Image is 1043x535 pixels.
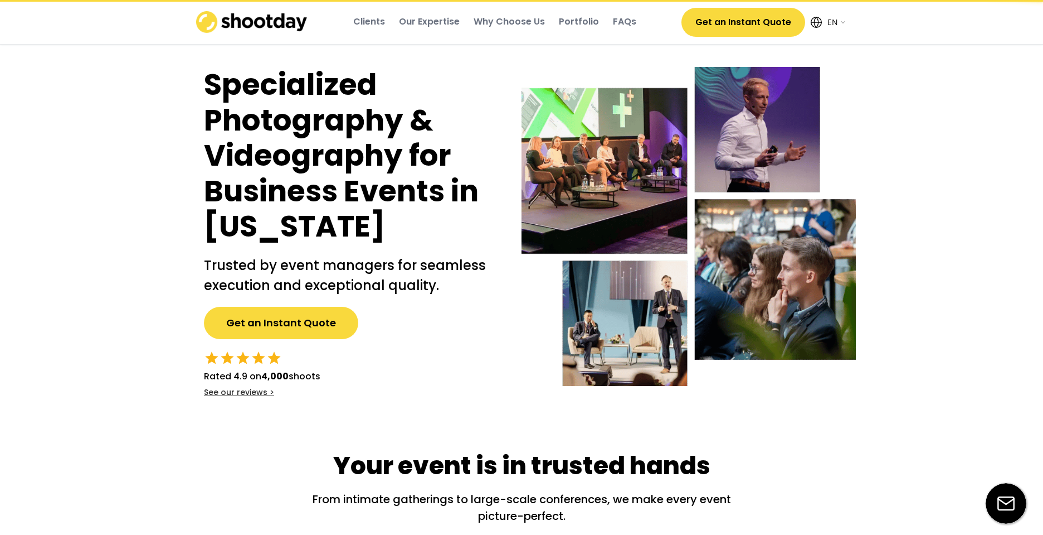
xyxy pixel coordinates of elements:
[196,11,308,33] img: shootday_logo.png
[613,16,636,28] div: FAQs
[204,256,499,296] h2: Trusted by event managers for seamless execution and exceptional quality.
[204,350,220,366] button: star
[266,350,282,366] button: star
[204,67,499,244] h1: Specialized Photography & Videography for Business Events in [US_STATE]
[261,370,289,383] strong: 4,000
[204,370,320,383] div: Rated 4.9 on shoots
[235,350,251,366] button: star
[474,16,545,28] div: Why Choose Us
[521,67,856,386] img: Event-hero-intl%402x.webp
[204,387,274,398] div: See our reviews >
[986,483,1026,524] img: email-icon%20%281%29.svg
[299,491,744,524] div: From intimate gatherings to large-scale conferences, we make every event picture-perfect.
[681,8,805,37] button: Get an Instant Quote
[333,449,710,483] div: Your event is in trusted hands
[353,16,385,28] div: Clients
[559,16,599,28] div: Portfolio
[811,17,822,28] img: Icon%20feather-globe%20%281%29.svg
[251,350,266,366] button: star
[220,350,235,366] button: star
[399,16,460,28] div: Our Expertise
[204,307,358,339] button: Get an Instant Quote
